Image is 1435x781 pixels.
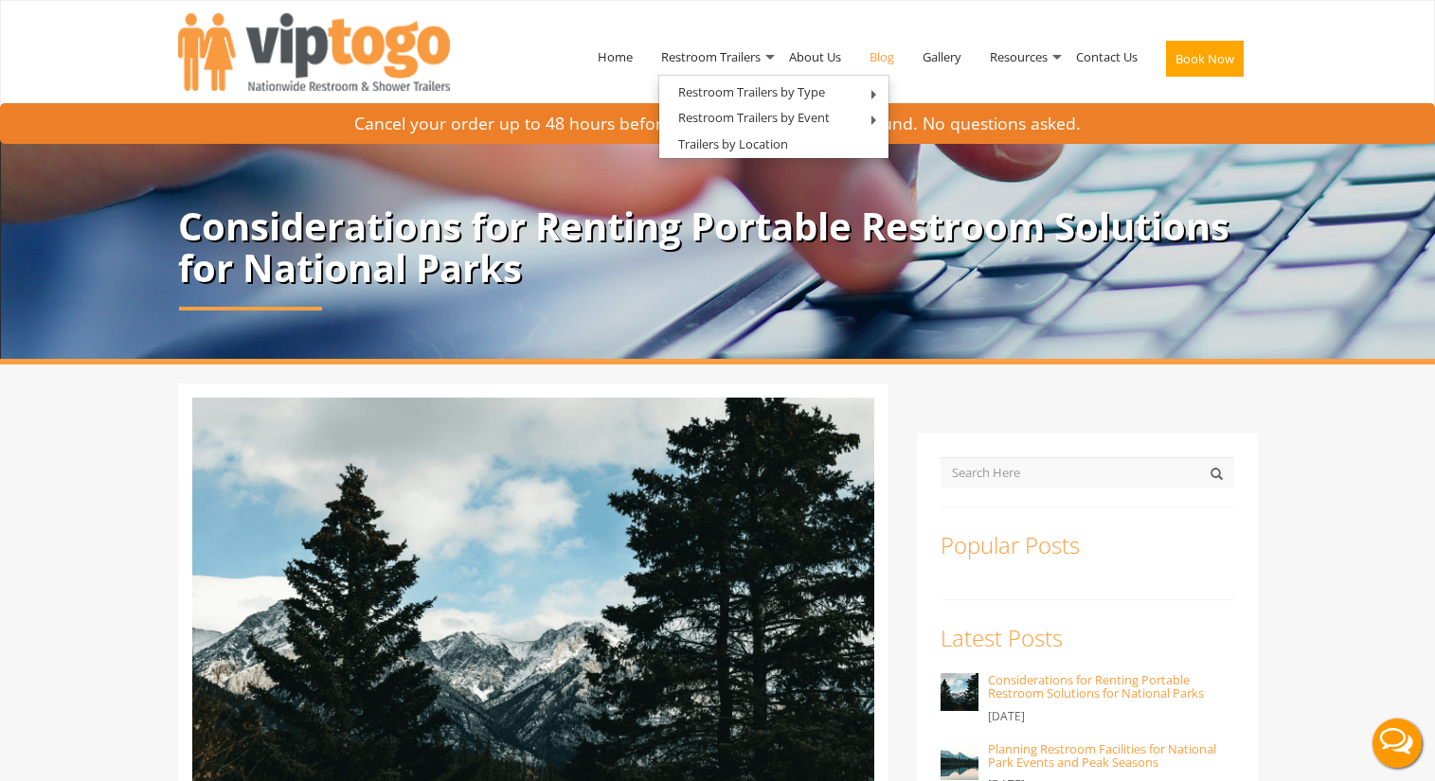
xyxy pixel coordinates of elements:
[988,705,1234,728] p: [DATE]
[941,742,978,780] img: Planning Restroom Facilities for National Park Events and Peak Seasons - VIPTOGO
[647,8,775,106] a: Restroom Trailers
[941,457,1234,488] input: Search Here
[941,673,978,711] img: Considerations for Renting Portable Restroom Solutions for National Parks - VIPTOGO
[1166,41,1244,77] button: Book Now
[1062,8,1152,106] a: Contact Us
[178,205,1258,289] p: Considerations for Renting Portable Restroom Solutions for National Parks
[659,80,844,104] a: Restroom Trailers by Type
[908,8,976,106] a: Gallery
[178,13,450,91] img: VIPTOGO
[1152,8,1258,117] a: Book Now
[988,671,1204,701] a: Considerations for Renting Portable Restroom Solutions for National Parks
[941,533,1234,558] h3: Popular Posts
[659,133,807,156] a: Trailers by Location
[941,626,1234,650] h3: Latest Posts
[659,106,849,130] a: Restroom Trailers by Event
[988,740,1216,771] a: Planning Restroom Facilities for National Park Events and Peak Seasons
[775,8,855,106] a: About Us
[1359,705,1435,781] button: Live Chat
[583,8,647,106] a: Home
[855,8,908,106] a: Blog
[976,8,1062,106] a: Resources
